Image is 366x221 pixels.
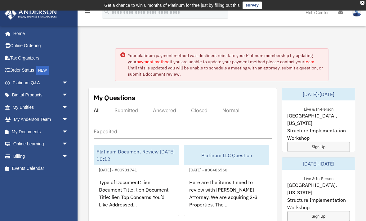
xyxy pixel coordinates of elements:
[184,145,269,216] a: Platinum LLC Question[DATE] - #00486566Here are the items I need to review with [PERSON_NAME] Att...
[114,107,138,113] div: Submitted
[287,127,350,142] span: Structure Implementation Workshop
[4,52,78,64] a: Tax Organizers
[62,138,74,151] span: arrow_drop_down
[4,150,78,162] a: Billingarrow_drop_down
[62,77,74,89] span: arrow_drop_down
[94,93,135,102] div: My Questions
[62,89,74,102] span: arrow_drop_down
[4,40,78,52] a: Online Ordering
[94,166,142,173] div: [DATE] - #00731741
[128,52,323,77] div: Your platinum payment method was declined, reinstate your Platinum membership by updating your if...
[4,89,78,101] a: Digital Productsarrow_drop_down
[287,142,350,152] a: Sign Up
[104,2,240,9] div: Get a chance to win 6 months of Platinum for free just by filling out this
[287,112,350,127] span: [GEOGRAPHIC_DATA], [US_STATE]
[299,175,338,181] div: Live & In-Person
[282,157,355,170] div: [DATE]-[DATE]
[4,101,78,113] a: My Entitiesarrow_drop_down
[287,196,350,211] span: Structure Implementation Workshop
[287,181,350,196] span: [GEOGRAPHIC_DATA], [US_STATE]
[62,101,74,114] span: arrow_drop_down
[62,150,74,163] span: arrow_drop_down
[94,145,179,165] div: Platinum Document Review [DATE] 10:12
[299,105,338,112] div: Live & In-Person
[94,128,117,135] div: Expedited
[4,64,78,77] a: Order StatusNEW
[4,113,78,126] a: My Anderson Teamarrow_drop_down
[184,145,269,165] div: Platinum LLC Question
[191,107,208,113] div: Closed
[184,166,232,173] div: [DATE] - #00486566
[4,27,74,40] a: Home
[4,138,78,150] a: Online Learningarrow_drop_down
[243,2,262,9] a: survey
[3,7,59,20] img: Anderson Advisors Platinum Portal
[94,145,179,216] a: Platinum Document Review [DATE] 10:12[DATE] - #00731741Type of Document: lien Document Title: lie...
[304,59,314,64] a: team
[4,126,78,138] a: My Documentsarrow_drop_down
[62,126,74,138] span: arrow_drop_down
[4,77,78,89] a: Platinum Q&Aarrow_drop_down
[222,107,239,113] div: Normal
[136,59,170,64] a: payment method
[84,9,91,16] i: menu
[84,11,91,16] a: menu
[94,107,100,113] div: All
[360,1,364,5] div: close
[104,8,110,15] i: search
[282,88,355,100] div: [DATE]-[DATE]
[62,113,74,126] span: arrow_drop_down
[4,162,78,175] a: Events Calendar
[153,107,176,113] div: Answered
[352,8,361,17] img: User Pic
[36,66,49,75] div: NEW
